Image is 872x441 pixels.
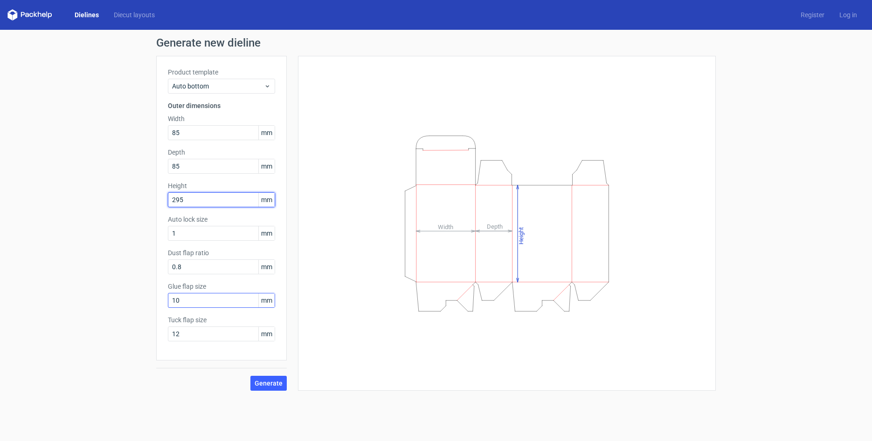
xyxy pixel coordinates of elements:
span: Generate [255,380,283,387]
span: mm [258,260,275,274]
label: Depth [168,148,275,157]
span: Auto bottom [172,81,264,91]
label: Glue flap size [168,282,275,291]
a: Diecut layouts [106,10,162,20]
h1: Generate new dieline [156,37,716,48]
span: mm [258,159,275,173]
label: Auto lock size [168,215,275,224]
a: Dielines [67,10,106,20]
tspan: Height [518,227,525,244]
span: mm [258,226,275,240]
h3: Outer dimensions [168,101,275,110]
a: Log in [832,10,865,20]
button: Generate [250,376,287,391]
span: mm [258,193,275,207]
label: Product template [168,68,275,77]
a: Register [793,10,832,20]
span: mm [258,327,275,341]
tspan: Depth [487,223,503,230]
label: Tuck flap size [168,315,275,325]
span: mm [258,126,275,140]
label: Width [168,114,275,123]
tspan: Width [438,223,453,230]
label: Height [168,181,275,190]
label: Dust flap ratio [168,248,275,258]
span: mm [258,293,275,307]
